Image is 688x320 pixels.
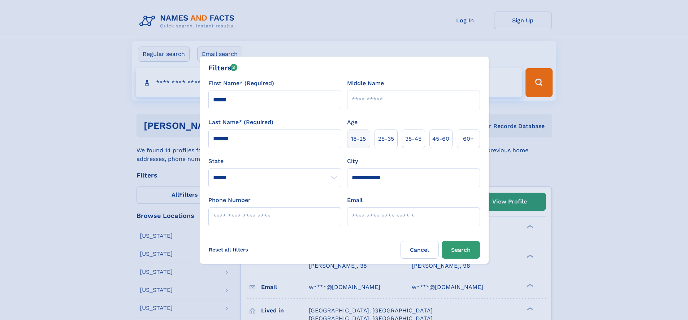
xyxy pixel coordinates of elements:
label: Middle Name [347,79,384,88]
div: Filters [208,62,238,73]
span: 35‑45 [405,135,421,143]
label: Age [347,118,358,127]
span: 25‑35 [378,135,394,143]
label: Cancel [401,241,439,259]
span: 60+ [463,135,474,143]
label: Phone Number [208,196,251,205]
label: First Name* (Required) [208,79,274,88]
label: Last Name* (Required) [208,118,273,127]
label: Email [347,196,363,205]
label: State [208,157,341,166]
button: Search [442,241,480,259]
span: 45‑60 [432,135,449,143]
label: City [347,157,358,166]
label: Reset all filters [204,241,253,258]
span: 18‑25 [351,135,366,143]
